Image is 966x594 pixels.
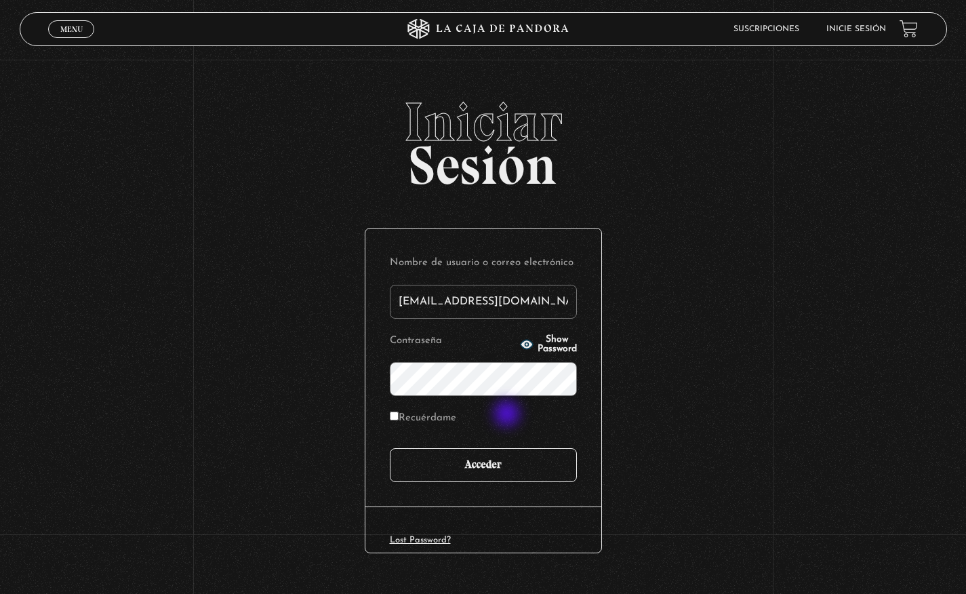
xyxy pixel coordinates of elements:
[826,25,886,33] a: Inicie sesión
[390,253,577,274] label: Nombre de usuario o correo electrónico
[520,335,577,354] button: Show Password
[60,25,83,33] span: Menu
[390,536,451,544] a: Lost Password?
[390,412,399,420] input: Recuérdame
[390,331,516,352] label: Contraseña
[733,25,799,33] a: Suscripciones
[20,95,947,149] span: Iniciar
[900,20,918,38] a: View your shopping cart
[56,36,87,45] span: Cerrar
[390,448,577,482] input: Acceder
[20,95,947,182] h2: Sesión
[538,335,577,354] span: Show Password
[390,408,456,429] label: Recuérdame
